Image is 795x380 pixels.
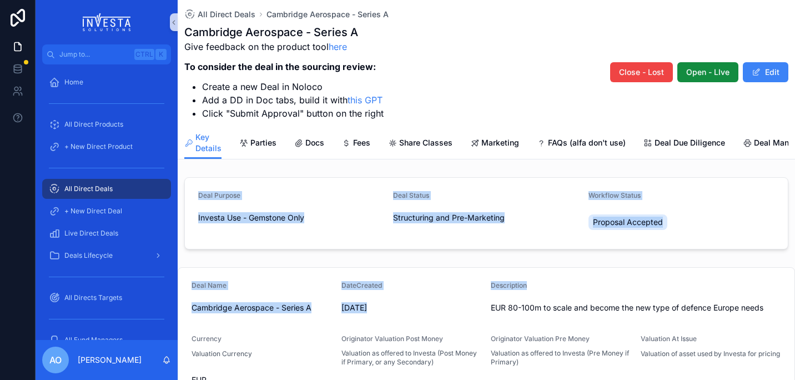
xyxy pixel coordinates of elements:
img: App logo [83,13,131,31]
span: [DATE] [341,302,482,313]
a: Fees [342,133,370,155]
strong: To consider the deal in the sourcing review: [184,61,376,72]
span: DateCreated [341,281,382,289]
span: Docs [305,137,324,148]
span: Currency [192,334,222,343]
li: Create a new Deal in Noloco [202,80,384,93]
button: Open - LIve [677,62,738,82]
span: Deal Due Diligence [655,137,725,148]
a: All Direct Products [42,114,171,134]
span: Valuation as offered to Investa (Pre Money if Primary) [491,349,632,367]
span: All Direct Products [64,120,123,129]
span: Close - Lost [619,67,664,78]
span: Originator Valuation Post Money [341,334,443,343]
a: Marketing [470,133,519,155]
h1: Cambridge Aerospace - Series A [184,24,384,40]
span: Investa Use - Gemstone Only [198,212,304,223]
div: scrollable content [36,64,178,340]
span: Ctrl [134,49,154,60]
span: Workflow Status [588,191,641,199]
a: All Fund Managers [42,330,171,350]
a: + New Direct Product [42,137,171,157]
a: All Directs Targets [42,288,171,308]
span: Fees [353,137,370,148]
span: + New Direct Deal [64,207,122,216]
a: Deals Lifecycle [42,246,171,266]
span: Structuring and Pre-Marketing [393,212,505,223]
span: FAQs (alfa don't use) [548,137,626,148]
span: EUR 80-100m to scale and become the new type of defence Europe needs [491,302,781,313]
span: All Direct Deals [198,9,255,20]
a: Share Classes [388,133,452,155]
span: Cambridge Aerospace - Series A [192,302,333,313]
li: Click "Submit Approval" button on the right [202,107,384,120]
span: + New Direct Product [64,142,133,151]
p: [PERSON_NAME] [78,354,142,366]
span: Key Details [195,132,222,154]
a: + New Direct Deal [42,201,171,221]
a: All Direct Deals [184,9,255,20]
span: Open - LIve [686,67,729,78]
span: Jump to... [59,50,130,59]
span: Live Direct Deals [64,229,118,238]
span: Valuation as offered to Investa (Post Money if Primary, or any Secondary) [341,349,482,367]
span: K [157,50,165,59]
p: Give feedback on the product tool [184,40,384,53]
button: Jump to...CtrlK [42,44,171,64]
span: Description [491,281,527,289]
span: Deals Lifecycle [64,251,113,260]
span: AO [49,353,62,367]
span: Home [64,78,83,87]
span: Marketing [481,137,519,148]
button: Close - Lost [610,62,673,82]
span: All Direct Deals [64,184,113,193]
a: All Direct Deals [42,179,171,199]
button: Edit [743,62,788,82]
a: here [329,41,347,52]
a: Key Details [184,127,222,159]
span: Deal Status [393,191,429,199]
li: Add a DD in Doc tabs, build it with [202,93,384,107]
a: Docs [294,133,324,155]
a: Deal Due Diligence [643,133,725,155]
span: Valuation At Issue [641,334,697,343]
span: All Fund Managers [64,336,123,344]
a: Home [42,72,171,92]
span: Originator Valuation Pre Money [491,334,590,343]
p: Valuation Currency [192,349,252,359]
span: Deal Name [192,281,227,289]
span: Deal Purpose [198,191,240,199]
a: this GPT [348,94,383,106]
span: All Directs Targets [64,293,122,302]
span: Proposal Accepted [593,217,663,228]
span: Share Classes [399,137,452,148]
a: Live Direct Deals [42,223,171,243]
a: FAQs (alfa don't use) [537,133,626,155]
p: Valuation of asset used by Investa for pricing [641,349,780,359]
span: Parties [250,137,276,148]
a: Parties [239,133,276,155]
a: Cambridge Aerospace - Series A [266,9,389,20]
